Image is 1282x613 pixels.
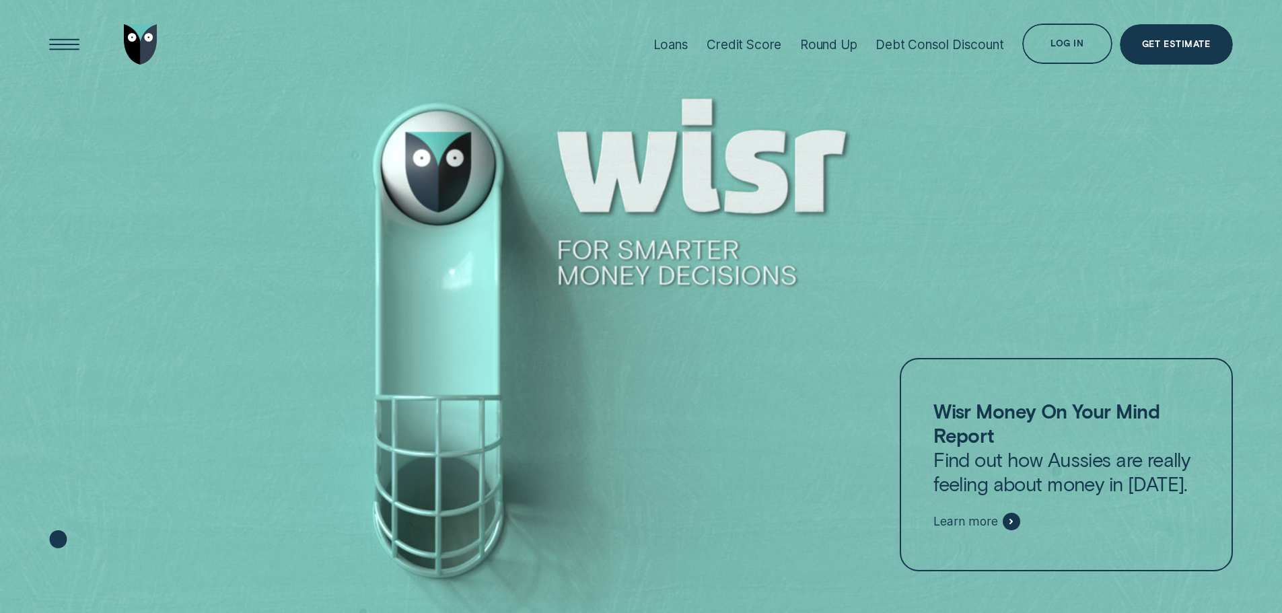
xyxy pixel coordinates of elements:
a: Get Estimate [1120,24,1233,65]
div: Loans [653,37,688,52]
p: Find out how Aussies are really feeling about money in [DATE]. [933,399,1199,496]
a: Wisr Money On Your Mind ReportFind out how Aussies are really feeling about money in [DATE].Learn... [900,358,1232,572]
div: Debt Consol Discount [876,37,1003,52]
div: Round Up [800,37,857,52]
span: Learn more [933,514,997,529]
div: Credit Score [707,37,781,52]
button: Log in [1022,24,1112,64]
strong: Wisr Money On Your Mind Report [933,399,1160,447]
button: Open Menu [44,24,85,65]
img: Wisr [124,24,157,65]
